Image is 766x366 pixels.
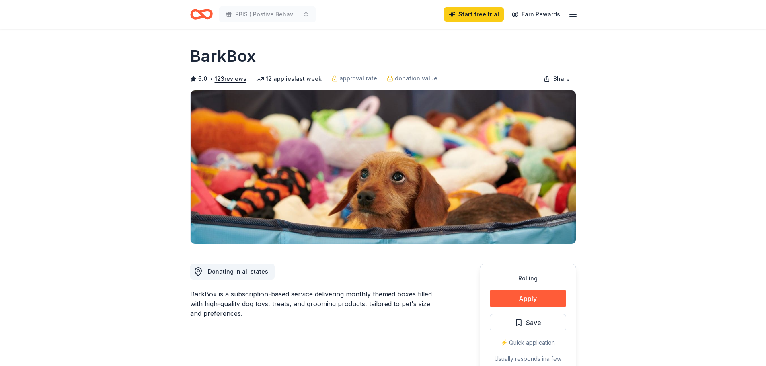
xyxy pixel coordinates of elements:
[219,6,316,22] button: PBIS ( Postive Behavior Interventions)
[331,74,377,83] a: approval rate
[190,5,213,24] a: Home
[395,74,437,83] span: donation value
[198,74,207,84] span: 5.0
[490,338,566,348] div: ⚡️ Quick application
[235,10,300,19] span: PBIS ( Postive Behavior Interventions)
[215,74,246,84] button: 123reviews
[256,74,322,84] div: 12 applies last week
[490,290,566,307] button: Apply
[191,90,576,244] img: Image for BarkBox
[190,289,441,318] div: BarkBox is a subscription-based service delivering monthly themed boxes filled with high-quality ...
[537,71,576,87] button: Share
[209,76,212,82] span: •
[190,45,256,67] h1: BarkBox
[339,74,377,83] span: approval rate
[526,317,541,328] span: Save
[444,7,504,22] a: Start free trial
[553,74,570,84] span: Share
[490,314,566,331] button: Save
[387,74,437,83] a: donation value
[507,7,565,22] a: Earn Rewards
[208,268,268,275] span: Donating in all states
[490,274,566,283] div: Rolling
